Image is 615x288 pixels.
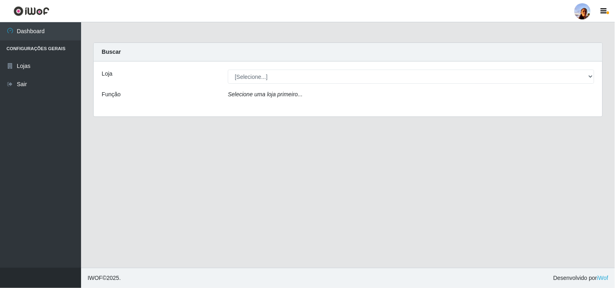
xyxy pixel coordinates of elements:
[88,275,103,281] span: IWOF
[597,275,609,281] a: iWof
[13,6,49,16] img: CoreUI Logo
[553,274,609,282] span: Desenvolvido por
[88,274,121,282] span: © 2025 .
[102,90,121,99] label: Função
[102,49,121,55] strong: Buscar
[102,70,112,78] label: Loja
[228,91,302,97] i: Selecione uma loja primeiro...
